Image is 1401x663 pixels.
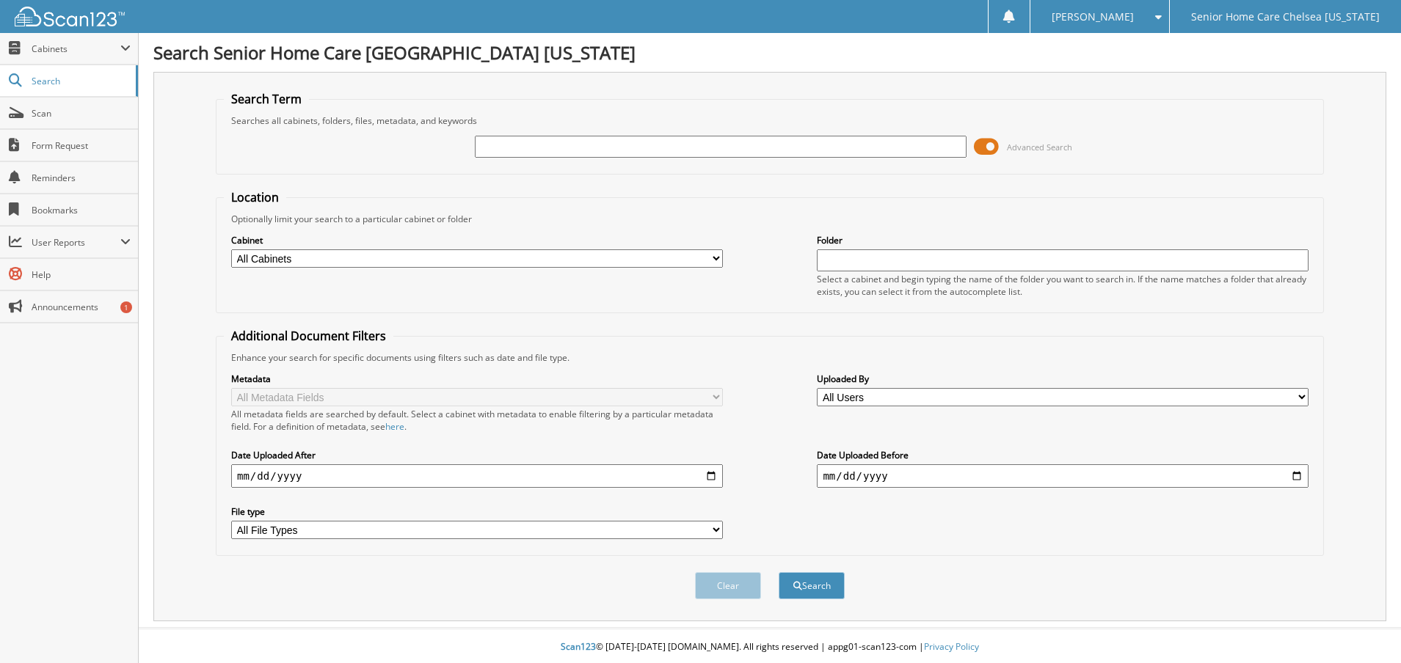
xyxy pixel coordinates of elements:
[561,640,596,653] span: Scan123
[385,420,404,433] a: here
[817,234,1309,246] label: Folder
[32,75,128,87] span: Search
[153,40,1386,65] h1: Search Senior Home Care [GEOGRAPHIC_DATA] [US_STATE]
[32,204,131,216] span: Bookmarks
[817,464,1309,488] input: end
[1191,12,1380,21] span: Senior Home Care Chelsea [US_STATE]
[231,449,723,461] label: Date Uploaded After
[1007,142,1072,153] span: Advanced Search
[32,301,131,313] span: Announcements
[32,43,120,55] span: Cabinets
[224,351,1316,364] div: Enhance your search for specific documents using filters such as date and file type.
[231,464,723,488] input: start
[817,273,1309,298] div: Select a cabinet and begin typing the name of the folder you want to search in. If the name match...
[224,213,1316,225] div: Optionally limit your search to a particular cabinet or folder
[231,373,723,385] label: Metadata
[32,107,131,120] span: Scan
[120,301,132,313] div: 1
[817,449,1309,461] label: Date Uploaded Before
[32,268,131,281] span: Help
[224,189,286,205] legend: Location
[15,7,125,26] img: scan123-logo-white.svg
[231,408,723,433] div: All metadata fields are searched by default. Select a cabinet with metadata to enable filtering b...
[817,373,1309,385] label: Uploaded By
[1052,12,1134,21] span: [PERSON_NAME]
[695,572,761,599] button: Clear
[231,505,723,518] label: File type
[224,91,309,107] legend: Search Term
[224,114,1316,127] div: Searches all cabinets, folders, files, metadata, and keywords
[231,234,723,246] label: Cabinet
[779,572,845,599] button: Search
[224,328,393,344] legend: Additional Document Filters
[924,640,979,653] a: Privacy Policy
[32,236,120,249] span: User Reports
[32,139,131,152] span: Form Request
[32,172,131,184] span: Reminders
